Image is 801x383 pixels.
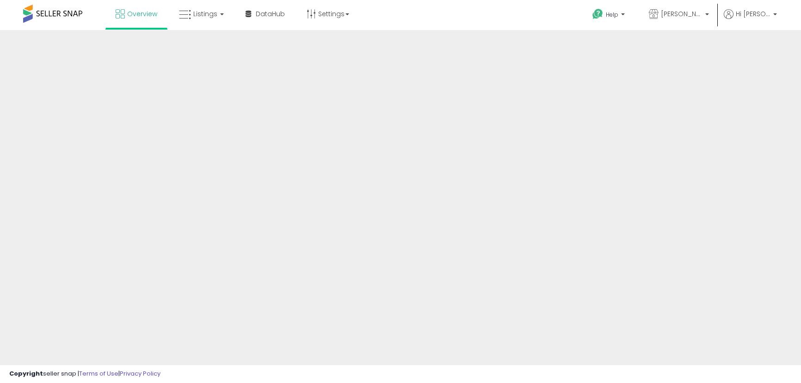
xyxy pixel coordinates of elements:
[724,9,777,30] a: Hi [PERSON_NAME]
[9,369,43,378] strong: Copyright
[606,11,618,19] span: Help
[120,369,160,378] a: Privacy Policy
[736,9,770,19] span: Hi [PERSON_NAME]
[592,8,604,20] i: Get Help
[256,9,285,19] span: DataHub
[79,369,118,378] a: Terms of Use
[661,9,702,19] span: [PERSON_NAME]'s Shop
[193,9,217,19] span: Listings
[585,1,634,30] a: Help
[127,9,157,19] span: Overview
[9,370,160,378] div: seller snap | |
